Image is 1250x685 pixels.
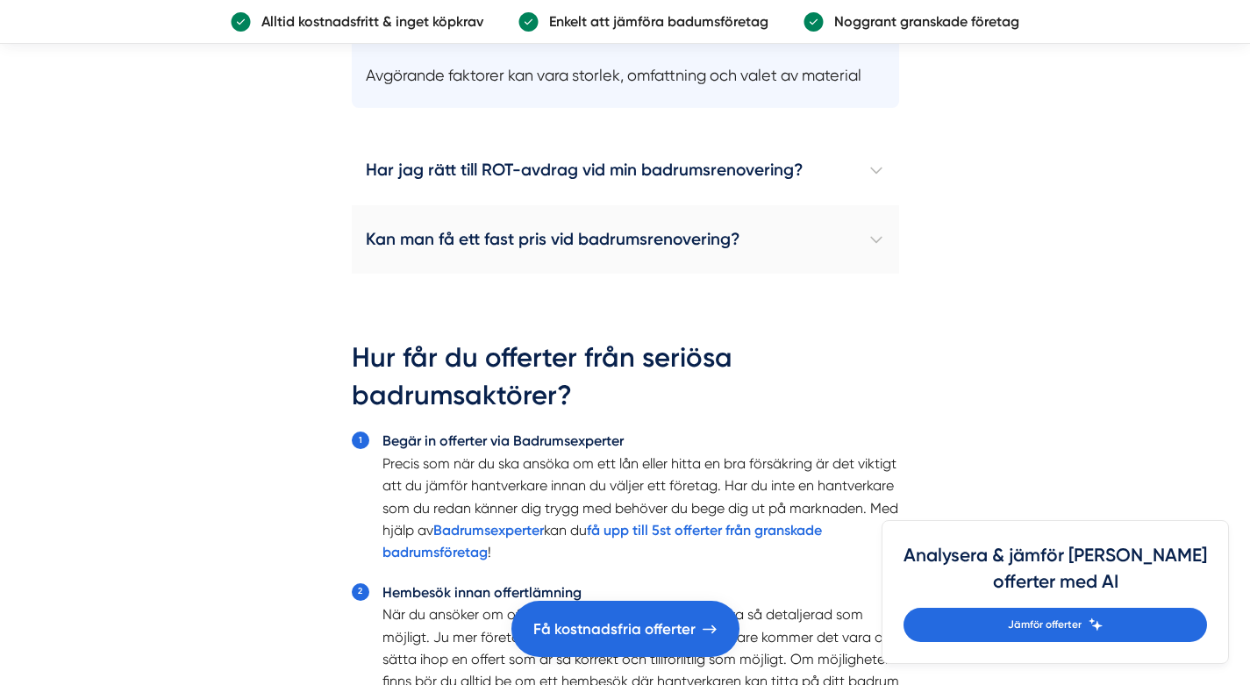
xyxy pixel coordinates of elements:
strong: Hembesök innan offertlämning [382,584,582,601]
p: Avgörande faktorer kan vara storlek, omfattning och valet av material [352,53,899,109]
a: Få kostnadsfria offerter [511,601,739,657]
strong: Begär in offerter via Badrumsexperter [382,432,624,449]
a: Jämför offerter [904,608,1207,642]
h2: Hur får du offerter från seriösa badrumsaktörer? [352,339,899,426]
a: Badrumsexperter [433,522,544,539]
h4: Analysera & jämför [PERSON_NAME] offerter med AI [904,542,1207,608]
li: Precis som när du ska ansöka om ett lån eller hitta en bra försäkring är det viktigt att du jämfö... [382,430,899,563]
span: Få kostnadsfria offerter [533,617,696,641]
a: få upp till 5st offerter från granskade badrumsföretag [382,522,822,560]
p: Noggrant granskade företag [824,11,1019,32]
p: Enkelt att jämföra badumsföretag [539,11,768,32]
span: Jämför offerter [1008,617,1082,633]
p: Alltid kostnadsfritt & inget köpkrav [251,11,483,32]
